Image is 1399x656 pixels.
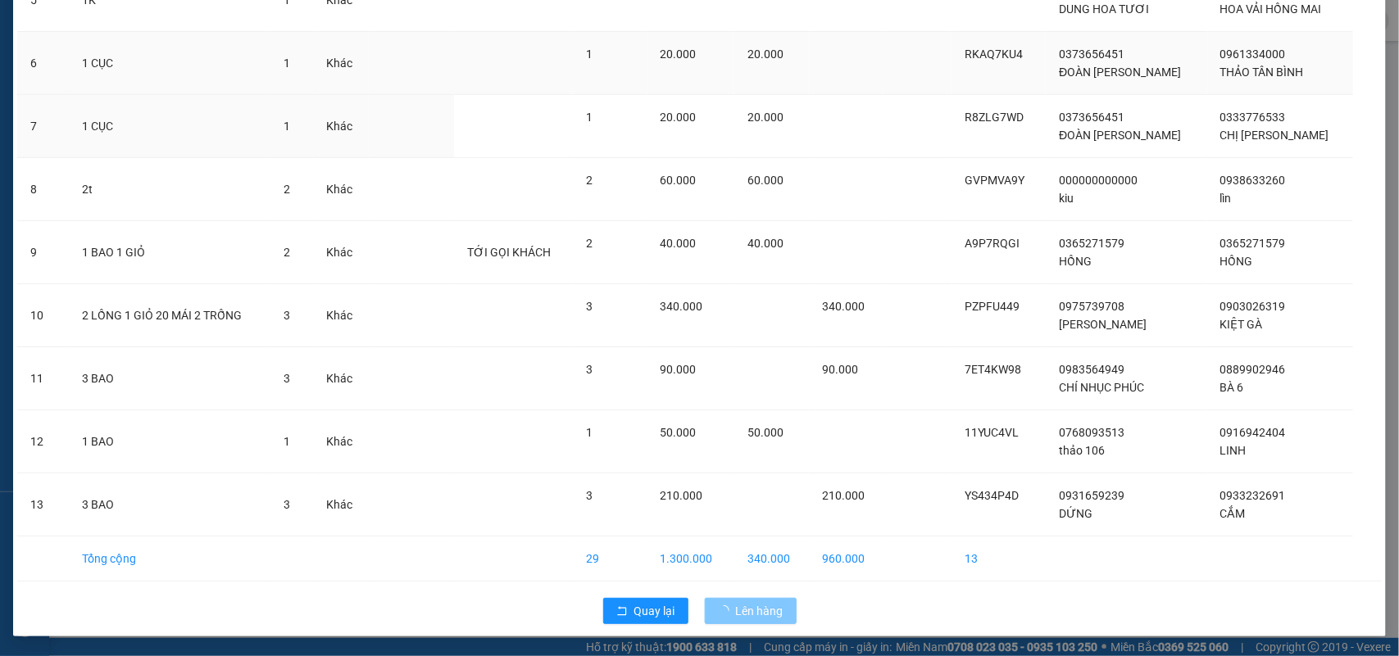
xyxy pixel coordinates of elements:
td: 7 [17,95,69,158]
td: 29 [573,536,647,581]
td: 10 [17,284,69,347]
span: 0961334000 [1220,48,1286,61]
td: 1.300.000 [647,536,734,581]
span: KIỆT GÀ [1220,318,1263,331]
span: Lên hàng [736,602,784,620]
span: 3 [284,372,290,385]
td: Khác [313,473,370,536]
span: 0768093513 [1059,426,1124,439]
span: rollback [616,605,628,618]
span: LINH [1220,444,1247,457]
td: Khác [313,284,370,347]
td: 8 [17,158,69,221]
td: 1 CỤC [69,32,270,95]
td: Khác [313,410,370,473]
div: 0933232691 [140,53,255,76]
span: 210.000 [822,489,865,502]
td: 6 [17,32,69,95]
span: 340.000 [660,300,702,313]
span: 0889902946 [1220,363,1286,376]
td: 9 [17,221,69,284]
span: GVPMVA9Y [965,174,1025,187]
td: 960.000 [809,536,883,581]
div: CẮM [140,34,255,53]
td: Khác [313,158,370,221]
span: THẢO TÂN BÌNH [1220,66,1304,79]
td: 3 BAO [69,347,270,410]
span: 20.000 [747,48,784,61]
div: Trạm Km117 [14,14,129,53]
td: Tổng cộng [69,536,270,581]
span: 20.000 [747,111,784,124]
span: 90.000 [822,363,858,376]
td: 1 CỤC [69,95,270,158]
span: 3 [284,309,290,322]
span: Nhận: [140,16,179,33]
span: 20.000 [660,111,696,124]
span: ĐOÀN [PERSON_NAME] [1059,129,1181,142]
span: RKAQ7KU4 [965,48,1024,61]
span: 0373656451 [1059,48,1124,61]
span: YS434P4D [965,489,1020,502]
span: 2 [284,246,290,259]
td: 340.000 [734,536,809,581]
span: 0938633260 [1220,174,1286,187]
td: 13 [952,536,1047,581]
td: Khác [313,32,370,95]
span: 2 [284,183,290,196]
span: [PERSON_NAME] [1059,318,1147,331]
span: DỨNG [1059,507,1092,520]
span: 1 [586,111,593,124]
span: Quay lại [634,602,675,620]
td: 13 [17,473,69,536]
span: kiu [1059,192,1074,205]
span: HOA VẢI HỒNG MAI [1220,2,1322,16]
span: DUNG HOA TƯƠI [1059,2,1149,16]
td: 3 BAO [69,473,270,536]
span: 40.000 [660,237,696,250]
span: 3 [586,300,593,313]
span: 0333776533 [1220,111,1286,124]
span: 1 [284,57,290,70]
span: 1 [586,48,593,61]
button: rollbackQuay lại [603,598,688,624]
td: Khác [313,347,370,410]
span: Gửi: [14,16,39,33]
div: DỨNG [14,53,129,73]
td: 2t [69,158,270,221]
span: 0365271579 [1059,237,1124,250]
span: Chưa TT : [138,106,173,144]
span: 0983564949 [1059,363,1124,376]
button: Lên hàng [705,598,797,624]
span: 50.000 [660,426,696,439]
span: 90.000 [660,363,696,376]
td: 1 BAO 1 GIỎ [69,221,270,284]
span: 0933232691 [1220,489,1286,502]
span: 1 [284,120,290,133]
span: 0916942404 [1220,426,1286,439]
div: 210.000 [138,106,257,146]
span: 11YUC4VL [965,426,1020,439]
span: 20.000 [660,48,696,61]
span: thảo 106 [1059,444,1105,457]
span: 3 [586,489,593,502]
span: 60.000 [660,174,696,187]
span: 1 [586,426,593,439]
span: CHỊ [PERSON_NAME] [1220,129,1329,142]
span: 50.000 [747,426,784,439]
span: loading [718,605,736,617]
span: HỒNG [1220,255,1253,268]
span: 000000000000 [1059,174,1138,187]
span: PZPFU449 [965,300,1020,313]
span: 0365271579 [1220,237,1286,250]
span: 1 [284,435,290,448]
div: 0931659239 [14,73,129,96]
span: CHÍ NHỤC PHÚC [1059,381,1144,394]
div: VP HCM [140,14,255,34]
td: 2 LỒNG 1 GIỎ 20 MÁI 2 TRỐNG [69,284,270,347]
span: 340.000 [822,300,865,313]
td: Khác [313,221,370,284]
span: 3 [586,363,593,376]
span: BÀ 6 [1220,381,1244,394]
td: 12 [17,410,69,473]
